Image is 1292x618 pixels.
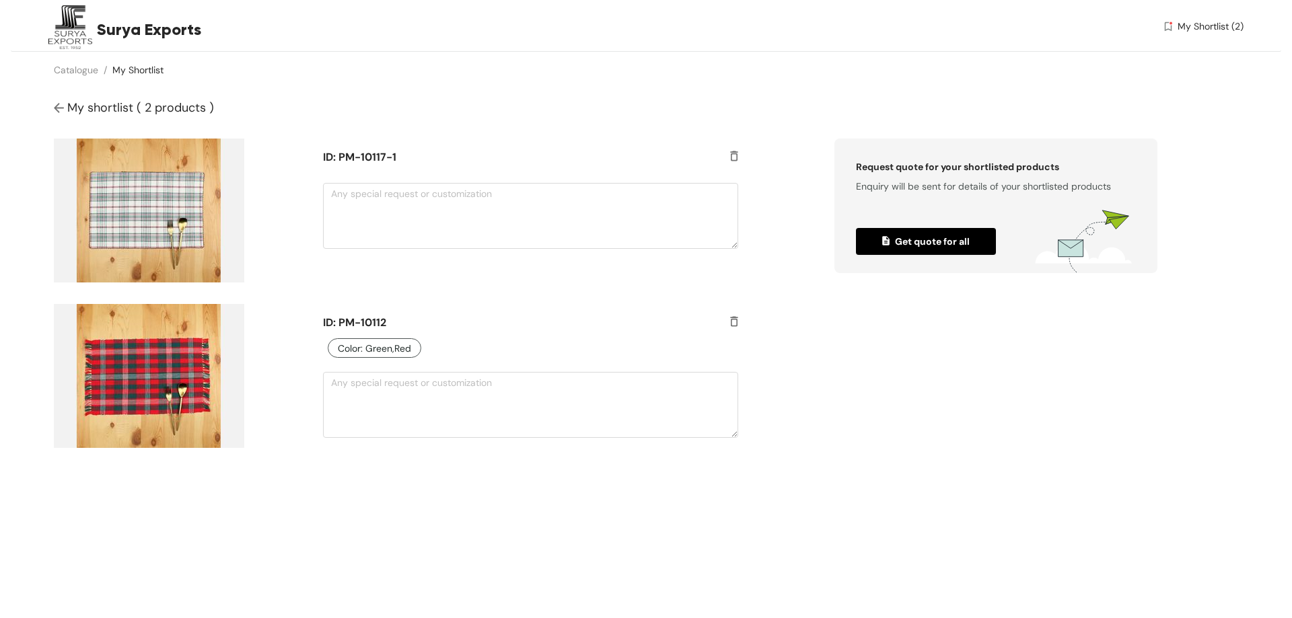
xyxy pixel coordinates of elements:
[730,151,738,164] img: delete
[112,64,164,76] a: My Shortlist
[54,304,244,448] img: product-img
[48,5,92,49] img: Buyer Portal
[882,234,970,249] span: Get quote for all
[54,64,98,76] a: Catalogue
[730,316,738,330] img: delete
[1035,210,1136,273] img: wishlists
[104,64,107,76] span: /
[67,100,214,116] span: My shortlist ( 2 products )
[882,236,895,248] img: quoted
[54,139,244,282] img: product-img
[1162,20,1174,34] img: wishlist
[54,102,67,116] img: Go back
[323,149,703,165] h5: ID: PM-10117-1
[856,228,996,255] button: quotedGet quote for all
[323,315,703,331] h5: ID: PM-10112
[1178,20,1244,34] span: My Shortlist (2)
[856,174,1136,194] div: Enquiry will be sent for details of your shortlisted products
[97,17,201,42] span: Surya Exports
[856,160,1136,174] div: Request quote for your shortlisted products
[328,338,421,358] span: Color : Green,Red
